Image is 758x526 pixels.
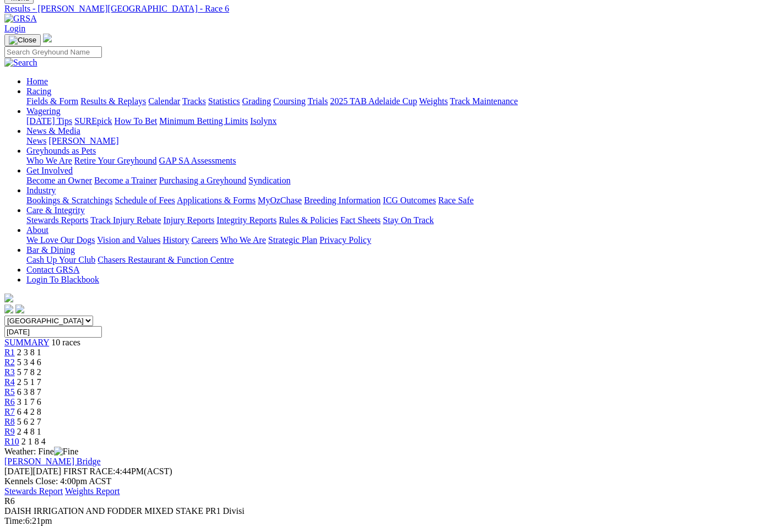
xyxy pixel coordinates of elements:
[4,397,15,406] a: R6
[340,215,381,225] a: Fact Sheets
[4,387,15,397] a: R5
[90,215,161,225] a: Track Injury Rebate
[4,24,25,33] a: Login
[26,225,48,235] a: About
[450,96,518,106] a: Track Maintenance
[4,357,15,367] a: R2
[17,377,41,387] span: 2 5 1 7
[216,215,277,225] a: Integrity Reports
[80,96,146,106] a: Results & Replays
[330,96,417,106] a: 2025 TAB Adelaide Cup
[26,235,754,245] div: About
[26,77,48,86] a: Home
[26,106,61,116] a: Wagering
[438,196,473,205] a: Race Safe
[4,4,754,14] a: Results - [PERSON_NAME][GEOGRAPHIC_DATA] - Race 6
[74,116,112,126] a: SUREpick
[4,476,754,486] div: Kennels Close: 4:00pm ACST
[43,34,52,42] img: logo-grsa-white.png
[4,294,13,302] img: logo-grsa-white.png
[26,215,754,225] div: Care & Integrity
[63,467,172,476] span: 4:44PM(ACST)
[4,377,15,387] a: R4
[26,196,112,205] a: Bookings & Scratchings
[248,176,290,185] a: Syndication
[65,486,120,496] a: Weights Report
[74,156,157,165] a: Retire Your Greyhound
[4,305,13,313] img: facebook.svg
[17,367,41,377] span: 5 7 8 2
[4,496,15,506] span: R6
[94,176,157,185] a: Become a Trainer
[48,136,118,145] a: [PERSON_NAME]
[383,196,436,205] a: ICG Outcomes
[182,96,206,106] a: Tracks
[115,116,158,126] a: How To Bet
[26,136,754,146] div: News & Media
[4,14,37,24] img: GRSA
[273,96,306,106] a: Coursing
[51,338,80,347] span: 10 races
[26,196,754,205] div: Industry
[26,275,99,284] a: Login To Blackbook
[26,176,754,186] div: Get Involved
[26,255,95,264] a: Cash Up Your Club
[279,215,338,225] a: Rules & Policies
[191,235,218,245] a: Careers
[17,417,41,426] span: 5 6 2 7
[9,36,36,45] img: Close
[4,506,754,516] div: DAISH IRRIGATION AND FODDER MIXED STAKE PR1 Divisi
[115,196,175,205] a: Schedule of Fees
[242,96,271,106] a: Grading
[159,176,246,185] a: Purchasing a Greyhound
[4,486,63,496] a: Stewards Report
[4,467,33,476] span: [DATE]
[26,156,72,165] a: Who We Are
[4,516,754,526] div: 6:21pm
[4,516,25,525] span: Time:
[63,467,115,476] span: FIRST RACE:
[163,215,214,225] a: Injury Reports
[17,427,41,436] span: 2 4 8 1
[17,397,41,406] span: 3 1 7 6
[4,34,41,46] button: Toggle navigation
[17,407,41,416] span: 6 4 2 8
[26,86,51,96] a: Racing
[17,348,41,357] span: 2 3 8 1
[17,357,41,367] span: 5 3 4 6
[4,348,15,357] a: R1
[4,338,49,347] a: SUMMARY
[97,235,160,245] a: Vision and Values
[4,326,102,338] input: Select date
[4,437,19,446] a: R10
[26,215,88,225] a: Stewards Reports
[4,417,15,426] a: R8
[26,205,85,215] a: Care & Integrity
[26,265,79,274] a: Contact GRSA
[26,176,92,185] a: Become an Owner
[159,156,236,165] a: GAP SA Assessments
[268,235,317,245] a: Strategic Plan
[26,96,78,106] a: Fields & Form
[26,136,46,145] a: News
[21,437,46,446] span: 2 1 8 4
[304,196,381,205] a: Breeding Information
[98,255,234,264] a: Chasers Restaurant & Function Centre
[26,156,754,166] div: Greyhounds as Pets
[4,367,15,377] a: R3
[4,407,15,416] a: R7
[148,96,180,106] a: Calendar
[307,96,328,106] a: Trials
[4,427,15,436] span: R9
[54,447,78,457] img: Fine
[15,305,24,313] img: twitter.svg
